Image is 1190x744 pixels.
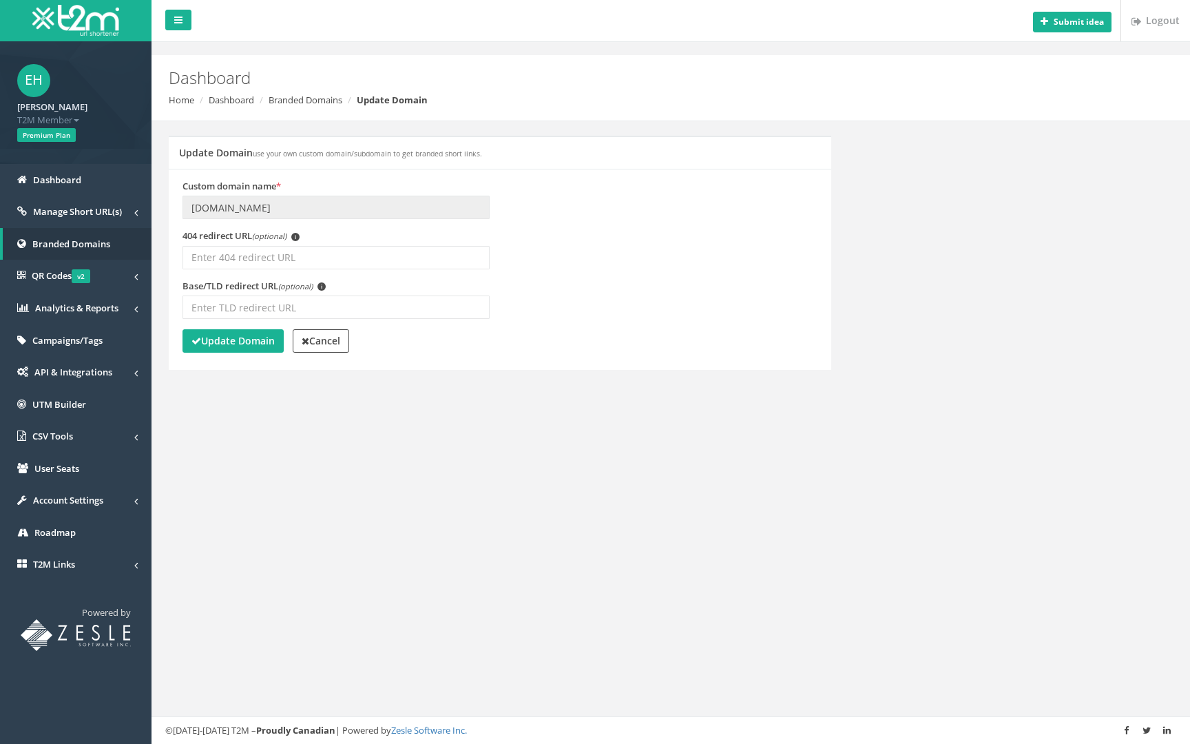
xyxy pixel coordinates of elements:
[169,69,1002,87] h2: Dashboard
[32,398,86,411] span: UTM Builder
[191,334,275,347] strong: Update Domain
[253,149,482,158] small: use your own custom domain/subdomain to get branded short links.
[182,229,300,242] label: 404 redirect URL
[1033,12,1111,32] button: Submit idea
[291,233,300,241] span: i
[169,94,194,106] a: Home
[32,334,103,347] span: Campaigns/Tags
[17,101,87,113] strong: [PERSON_NAME]
[357,94,428,106] strong: Update Domain
[33,558,75,570] span: T2M Links
[21,619,131,651] img: T2M URL Shortener powered by Zesle Software Inc.
[17,97,134,126] a: [PERSON_NAME] T2M Member
[179,147,482,158] h5: Update Domain
[293,329,349,353] a: Cancel
[182,180,281,193] label: Custom domain name
[391,724,467,736] a: Zesle Software Inc.
[256,724,335,736] strong: Proudly Canadian
[182,196,490,219] input: Enter domain name
[35,302,118,314] span: Analytics & Reports
[252,231,286,241] em: (optional)
[32,430,73,442] span: CSV Tools
[165,724,1176,737] div: ©[DATE]-[DATE] T2M – | Powered by
[34,366,112,378] span: API & Integrations
[32,5,119,36] img: T2M
[34,526,76,539] span: Roadmap
[278,281,313,291] em: (optional)
[269,94,342,106] a: Branded Domains
[182,246,490,269] input: Enter 404 redirect URL
[182,296,490,319] input: Enter TLD redirect URL
[17,64,50,97] span: EH
[1054,16,1104,28] b: Submit idea
[317,282,326,291] span: i
[34,462,79,475] span: User Seats
[302,334,340,347] strong: Cancel
[17,128,76,142] span: Premium Plan
[33,494,103,506] span: Account Settings
[209,94,254,106] a: Dashboard
[33,205,122,218] span: Manage Short URL(s)
[32,269,90,282] span: QR Codes
[72,269,90,283] span: v2
[32,238,110,250] span: Branded Domains
[182,329,284,353] button: Update Domain
[17,114,134,127] span: T2M Member
[82,606,131,619] span: Powered by
[182,280,326,293] label: Base/TLD redirect URL
[33,174,81,186] span: Dashboard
